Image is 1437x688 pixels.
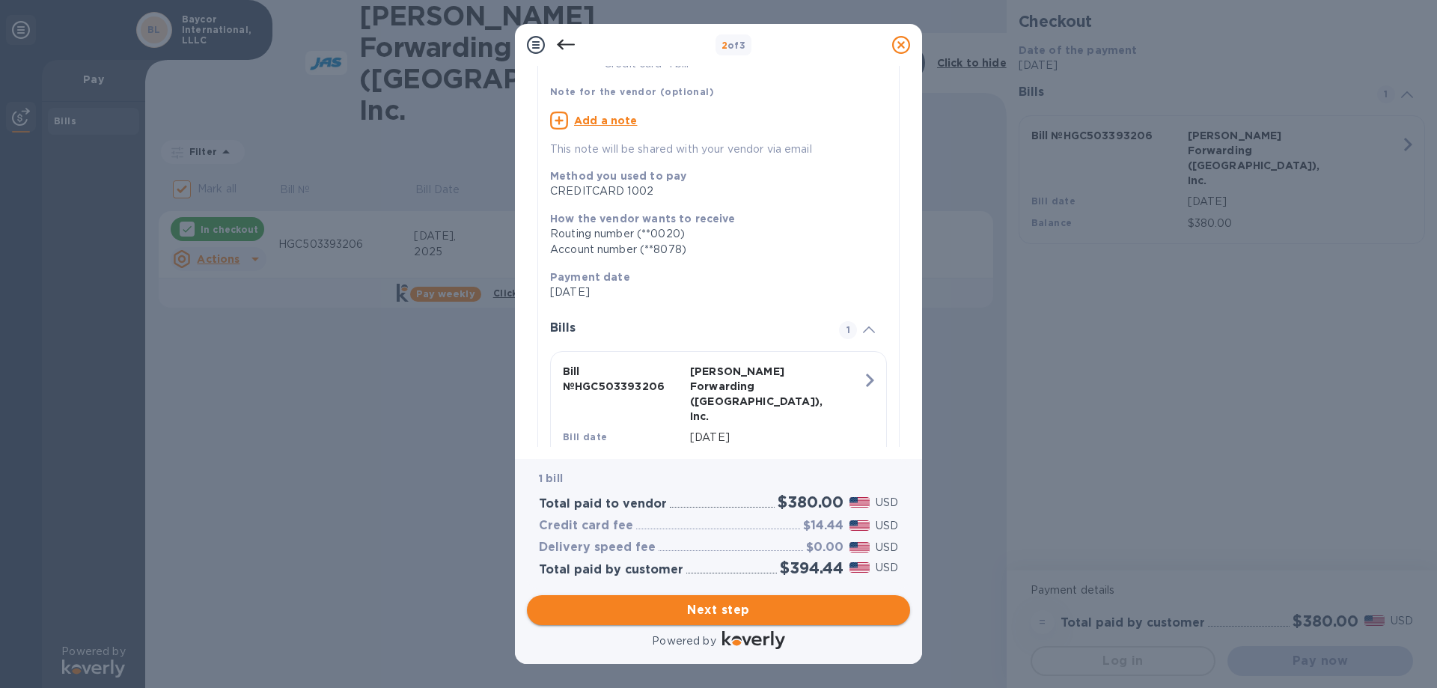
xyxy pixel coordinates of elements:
p: USD [876,560,898,576]
img: Logo [722,631,785,649]
b: Bill date [563,431,608,442]
img: USD [849,520,870,531]
b: 1 bill [539,472,563,484]
button: Bill №HGC503393206[PERSON_NAME] Forwarding ([GEOGRAPHIC_DATA]), Inc.Bill date[DATE] [550,351,887,480]
b: How the vendor wants to receive [550,213,736,225]
h3: Total paid to vendor [539,497,667,511]
img: USD [849,497,870,508]
u: Add a note [574,115,638,127]
p: Bill № HGC503393206 [563,364,684,394]
p: [DATE] [550,284,875,300]
div: CREDITCARD 1002 [550,183,875,199]
h2: $394.44 [780,558,843,577]
p: [PERSON_NAME] Forwarding ([GEOGRAPHIC_DATA]), Inc. [690,364,811,424]
b: Method you used to pay [550,170,686,182]
h3: Credit card fee [539,519,633,533]
span: Next step [539,601,898,619]
button: Next step [527,595,910,625]
h3: Total paid by customer [539,563,683,577]
b: of 3 [721,40,746,51]
div: Routing number (**0020) [550,226,875,242]
h3: $14.44 [803,519,843,533]
p: This note will be shared with your vendor via email [550,141,887,157]
h3: $0.00 [806,541,843,555]
p: [DATE] [690,430,862,445]
h2: $380.00 [778,493,843,511]
p: USD [876,540,898,555]
div: Account number (**8078) [550,242,875,258]
p: Powered by [652,633,716,649]
b: Payment date [550,271,630,283]
span: 2 [721,40,727,51]
img: USD [849,542,870,552]
img: USD [849,562,870,573]
p: USD [876,518,898,534]
p: USD [876,495,898,511]
b: Note for the vendor (optional) [550,86,714,97]
span: 1 [839,321,857,339]
h3: Bills [550,321,821,335]
h3: Delivery speed fee [539,541,656,555]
